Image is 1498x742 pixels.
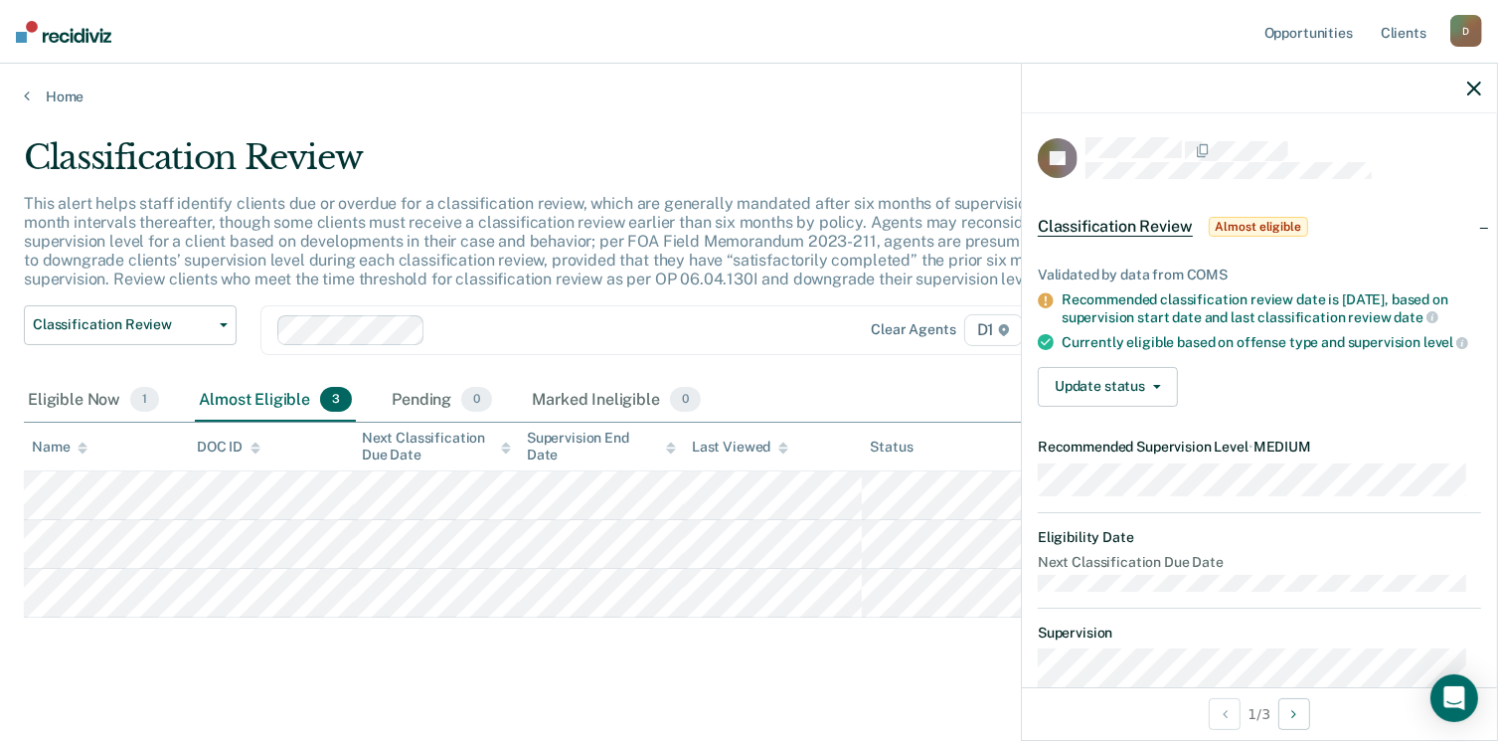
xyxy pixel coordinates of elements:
[870,439,913,456] div: Status
[24,379,163,423] div: Eligible Now
[1248,439,1253,455] span: •
[1430,674,1478,722] div: Open Intercom Messenger
[32,439,87,456] div: Name
[1209,217,1308,237] span: Almost eligible
[964,314,1024,346] span: D1
[1022,195,1497,259] div: Classification ReviewAlmost eligible
[362,430,511,464] div: Next Classification Due Date
[320,387,352,413] span: 3
[1062,291,1481,325] div: Recommended classification review date is [DATE], based on supervision start date and last classi...
[1038,554,1481,571] dt: Next Classification Due Date
[528,379,705,423] div: Marked Ineligible
[871,321,955,338] div: Clear agents
[1038,439,1481,456] dt: Recommended Supervision Level MEDIUM
[1062,333,1481,351] div: Currently eligible based on offense type and supervision
[1450,15,1482,47] div: D
[1423,334,1468,350] span: level
[388,379,496,423] div: Pending
[197,439,260,456] div: DOC ID
[670,387,701,413] span: 0
[461,387,492,413] span: 0
[195,379,356,423] div: Almost Eligible
[1022,687,1497,740] div: 1 / 3
[1209,698,1241,730] button: Previous Opportunity
[1038,217,1193,237] span: Classification Review
[527,430,676,464] div: Supervision End Date
[1038,625,1481,642] dt: Supervision
[33,316,212,333] span: Classification Review
[24,137,1147,194] div: Classification Review
[1038,529,1481,546] dt: Eligibility Date
[1038,367,1178,407] button: Update status
[1278,698,1310,730] button: Next Opportunity
[24,88,1474,105] a: Home
[692,439,788,456] div: Last Viewed
[1038,267,1481,283] div: Validated by data from COMS
[16,21,111,43] img: Recidiviz
[130,387,159,413] span: 1
[24,194,1134,289] p: This alert helps staff identify clients due or overdue for a classification review, which are gen...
